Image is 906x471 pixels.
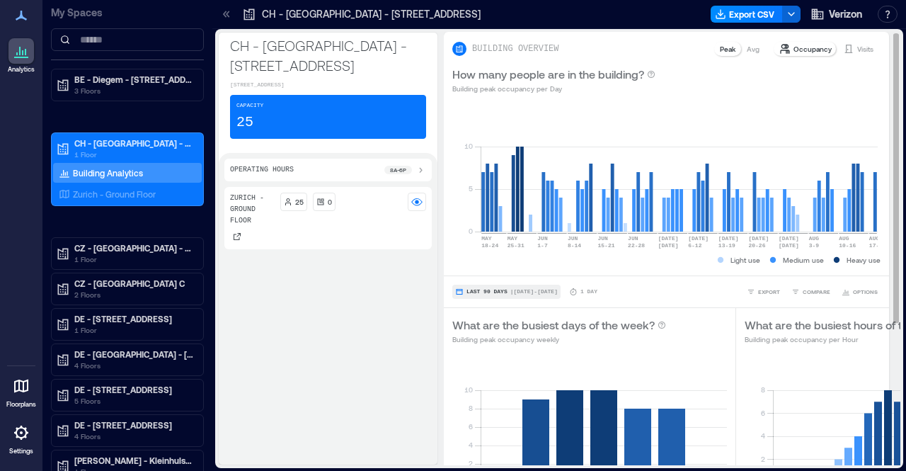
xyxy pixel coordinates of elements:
p: My Spaces [51,6,204,20]
text: 15-21 [598,242,615,249]
p: Heavy use [847,254,881,266]
p: 4 Floors [74,360,193,371]
a: Floorplans [2,369,40,413]
p: BE - Diegem - [STREET_ADDRESS] [74,74,193,85]
tspan: 8 [761,385,765,394]
text: 20-26 [749,242,766,249]
a: Settings [4,416,38,460]
p: CZ - [GEOGRAPHIC_DATA] C [74,278,193,289]
p: Avg [747,43,759,55]
tspan: 4 [761,431,765,440]
text: JUN [568,235,578,242]
text: 3-9 [809,242,820,249]
p: 8a - 6p [390,166,406,174]
p: 0 [328,196,332,208]
p: Light use [730,254,760,266]
p: Building Analytics [73,167,143,178]
tspan: 0 [469,227,473,235]
p: 25 [295,196,304,208]
p: [PERSON_NAME] - Kleinhulsen 1 3 5 [74,455,193,466]
p: 2 Floors [74,289,193,300]
p: CH - [GEOGRAPHIC_DATA] - [STREET_ADDRESS] [262,7,481,21]
text: JUN [537,235,548,242]
span: EXPORT [758,288,780,296]
button: COMPARE [789,285,833,299]
tspan: 10 [464,142,473,150]
p: Floorplans [6,400,36,409]
tspan: 6 [469,422,473,431]
button: EXPORT [744,285,783,299]
p: Medium use [783,254,824,266]
text: [DATE] [779,235,799,242]
text: 6-12 [688,242,701,249]
tspan: 10 [464,385,473,394]
p: 1 Floor [74,324,193,336]
p: 5 Floors [74,395,193,407]
p: DE - [GEOGRAPHIC_DATA] - [STREET_ADDRESS] [74,348,193,360]
p: Analytics [8,65,35,74]
text: [DATE] [779,242,799,249]
button: Verizon [806,3,866,25]
text: JUN [628,235,638,242]
tspan: 6 [761,409,765,417]
text: AUG [809,235,820,242]
text: AUG [839,235,849,242]
p: CZ - [GEOGRAPHIC_DATA] - [GEOGRAPHIC_DATA] [74,242,193,254]
p: Capacity [236,101,263,110]
button: Export CSV [711,6,783,23]
text: 18-24 [481,242,498,249]
span: Verizon [829,7,862,21]
tspan: 2 [469,459,473,467]
p: Operating Hours [230,164,294,176]
button: OPTIONS [839,285,881,299]
text: AUG [869,235,880,242]
p: 1 Day [580,288,597,296]
text: MAY [481,235,492,242]
p: DE - [STREET_ADDRESS] [74,419,193,431]
text: MAY [508,235,518,242]
tspan: 8 [469,404,473,412]
p: DE - [STREET_ADDRESS] [74,384,193,395]
p: DE - [STREET_ADDRESS] [74,313,193,324]
p: Building peak occupancy per Day [452,83,655,94]
p: [STREET_ADDRESS] [230,81,426,89]
span: OPTIONS [853,288,878,296]
p: 1 Floor [74,149,193,160]
text: [DATE] [688,235,709,242]
text: [DATE] [718,235,739,242]
p: 25 [236,113,253,132]
text: 22-28 [628,242,645,249]
p: Building peak occupancy weekly [452,334,666,345]
text: JUN [598,235,609,242]
p: BUILDING OVERVIEW [472,43,558,55]
text: 13-19 [718,242,735,249]
p: Visits [857,43,873,55]
p: Zurich - Ground Floor [230,193,275,227]
p: 4 Floors [74,431,193,442]
tspan: 4 [469,441,473,449]
tspan: 2 [761,455,765,463]
text: 25-31 [508,242,524,249]
button: Last 90 Days |[DATE]-[DATE] [452,285,561,299]
a: Analytics [4,34,39,78]
span: COMPARE [803,288,830,296]
text: [DATE] [658,235,679,242]
text: [DATE] [749,235,769,242]
text: [DATE] [658,242,679,249]
p: Settings [9,447,33,455]
p: How many people are in the building? [452,66,644,83]
tspan: 5 [469,184,473,193]
text: 10-16 [839,242,856,249]
text: 1-7 [537,242,548,249]
p: Zurich - Ground Floor [73,188,156,200]
p: 1 Floor [74,254,193,265]
p: What are the busiest days of the week? [452,317,655,334]
p: CH - [GEOGRAPHIC_DATA] - [STREET_ADDRESS] [74,137,193,149]
text: 17-23 [869,242,886,249]
p: CH - [GEOGRAPHIC_DATA] - [STREET_ADDRESS] [230,35,426,75]
p: Peak [720,43,735,55]
text: 8-14 [568,242,581,249]
p: Occupancy [793,43,832,55]
p: 3 Floors [74,85,193,96]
